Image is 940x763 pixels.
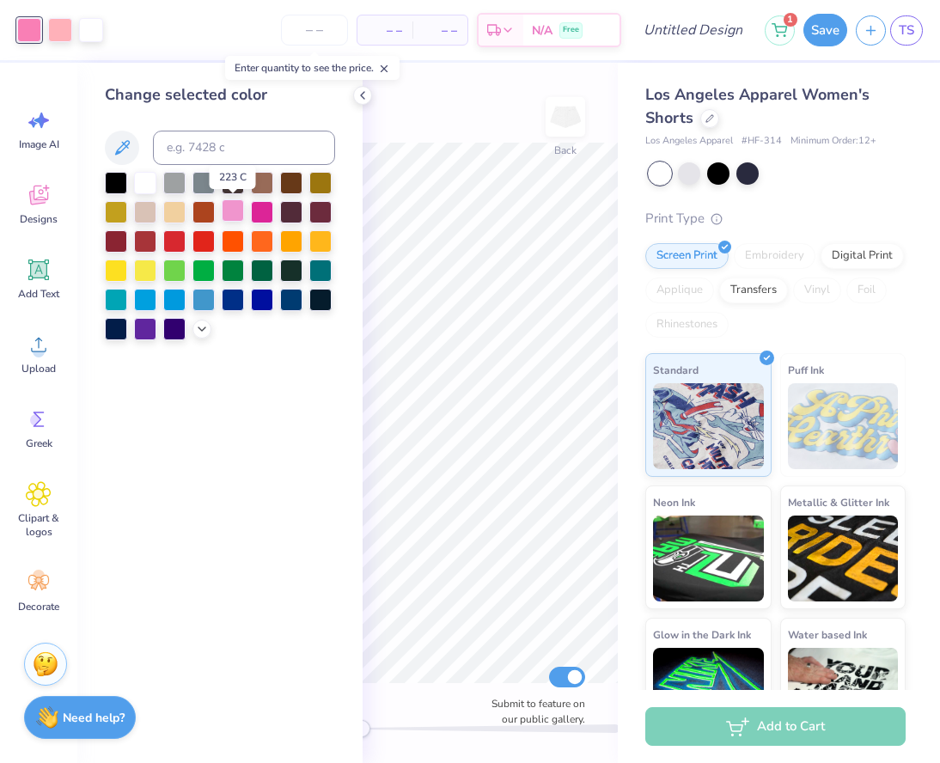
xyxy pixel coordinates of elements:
[653,383,764,469] img: Standard
[719,278,788,303] div: Transfers
[548,100,583,134] img: Back
[788,516,899,601] img: Metallic & Glitter Ink
[105,83,335,107] div: Change selected color
[10,511,67,539] span: Clipart & logos
[645,312,729,338] div: Rhinestones
[645,134,733,149] span: Los Angeles Apparel
[645,209,906,229] div: Print Type
[563,24,579,36] span: Free
[742,134,782,149] span: # HF-314
[788,648,899,734] img: Water based Ink
[532,21,552,40] span: N/A
[423,21,457,40] span: – –
[18,287,59,301] span: Add Text
[645,243,729,269] div: Screen Print
[645,84,870,128] span: Los Angeles Apparel Women's Shorts
[18,600,59,613] span: Decorate
[210,165,256,189] div: 223 C
[734,243,815,269] div: Embroidery
[653,493,695,511] span: Neon Ink
[784,13,797,27] span: 1
[653,648,764,734] img: Glow in the Dark Ink
[153,131,335,165] input: e.g. 7428 c
[368,21,402,40] span: – –
[19,137,59,151] span: Image AI
[765,15,795,46] button: 1
[281,15,348,46] input: – –
[803,14,847,46] button: Save
[821,243,904,269] div: Digital Print
[788,361,824,379] span: Puff Ink
[788,626,867,644] span: Water based Ink
[788,493,889,511] span: Metallic & Glitter Ink
[26,436,52,450] span: Greek
[653,361,699,379] span: Standard
[20,212,58,226] span: Designs
[653,626,751,644] span: Glow in the Dark Ink
[788,383,899,469] img: Puff Ink
[793,278,841,303] div: Vinyl
[790,134,876,149] span: Minimum Order: 12 +
[63,710,125,726] strong: Need help?
[21,362,56,375] span: Upload
[645,278,714,303] div: Applique
[846,278,887,303] div: Foil
[653,516,764,601] img: Neon Ink
[482,696,585,727] label: Submit to feature on our public gallery.
[225,56,400,80] div: Enter quantity to see the price.
[554,143,577,158] div: Back
[630,13,756,47] input: Untitled Design
[890,15,923,46] a: TS
[899,21,914,40] span: TS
